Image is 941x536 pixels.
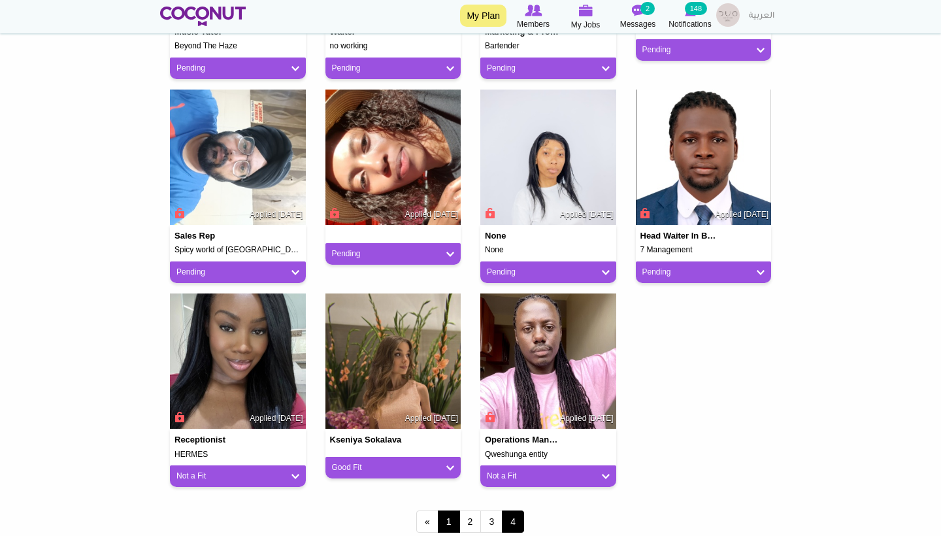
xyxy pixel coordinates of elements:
[328,207,340,220] span: Connect to Unlock the Profile
[459,511,482,533] a: 2
[685,2,707,15] small: 148
[174,231,250,241] h4: sales rep
[485,450,612,459] h5: Qweshunga entity
[330,435,406,444] h4: Kseniya Sokalava
[636,90,772,226] img: Mohammad Sserwanja's picture
[416,511,438,533] a: ‹ previous
[332,63,455,74] a: Pending
[438,511,460,533] a: 1
[332,462,455,473] a: Good Fit
[640,246,767,254] h5: 7 Management
[173,207,184,220] span: Connect to Unlock the Profile
[571,18,601,31] span: My Jobs
[507,3,559,31] a: Browse Members Members
[642,267,765,278] a: Pending
[485,435,561,444] h4: Operations manager
[173,410,184,424] span: Connect to Unlock the Profile
[642,44,765,56] a: Pending
[332,248,455,260] a: Pending
[325,293,461,429] img: Kseniya Sokalava's picture
[480,511,503,533] a: 3
[485,42,612,50] h5: Bartender
[174,42,301,50] h5: Beyond The Haze
[485,246,612,254] h5: None
[176,471,299,482] a: Not a Fit
[525,5,542,16] img: Browse Members
[176,63,299,74] a: Pending
[330,42,457,50] h5: no working
[174,450,301,459] h5: HERMES
[487,63,610,74] a: Pending
[480,293,616,429] img: Rogers Lubega's picture
[664,3,716,31] a: Notifications Notifications 148
[170,293,306,429] img: Joyce Abban's picture
[559,3,612,31] a: My Jobs My Jobs
[487,267,610,278] a: Pending
[620,18,656,31] span: Messages
[487,471,610,482] a: Not a Fit
[502,511,524,533] span: 4
[174,435,250,444] h4: Receptionist
[325,90,461,226] img: Hannah Kimani's picture
[640,231,716,241] h4: Head Waiter in black flamingo restaurant
[685,5,696,16] img: Notifications
[176,267,299,278] a: Pending
[485,231,561,241] h4: None
[638,207,650,220] span: Connect to Unlock the Profile
[578,5,593,16] img: My Jobs
[612,3,664,31] a: Messages Messages 2
[669,18,711,31] span: Notifications
[640,2,655,15] small: 2
[631,5,644,16] img: Messages
[460,5,506,27] a: My Plan
[517,18,550,31] span: Members
[483,207,495,220] span: Connect to Unlock the Profile
[170,90,306,226] img: Inderpreet Singh's picture
[174,246,301,254] h5: Spicy world of [GEOGRAPHIC_DATA]
[483,410,495,424] span: Connect to Unlock the Profile
[742,3,781,29] a: العربية
[480,90,616,226] img: Lucia Mamiza's picture
[160,7,246,26] img: Home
